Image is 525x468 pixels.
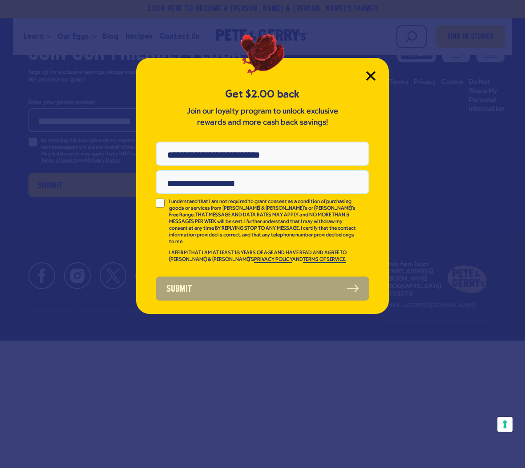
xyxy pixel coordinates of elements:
[303,257,346,263] a: TERMS OF SERVICE.
[254,257,292,263] a: PRIVACY POLICY
[156,199,165,208] input: I understand that I am not required to grant consent as a condition of purchasing goods or servic...
[169,199,357,245] p: I understand that I am not required to grant consent as a condition of purchasing goods or servic...
[497,417,513,432] button: Your consent preferences for tracking technologies
[185,106,340,128] p: Join our loyalty program to unlock exclusive rewards and more cash back savings!
[156,87,369,102] h5: Get $2.00 back
[169,250,357,263] p: I AFFIRM THAT I AM AT LEAST 18 YEARS OF AGE AND HAVE READ AND AGREE TO [PERSON_NAME] & [PERSON_NA...
[366,71,376,81] button: Close Modal
[156,277,369,301] button: Submit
